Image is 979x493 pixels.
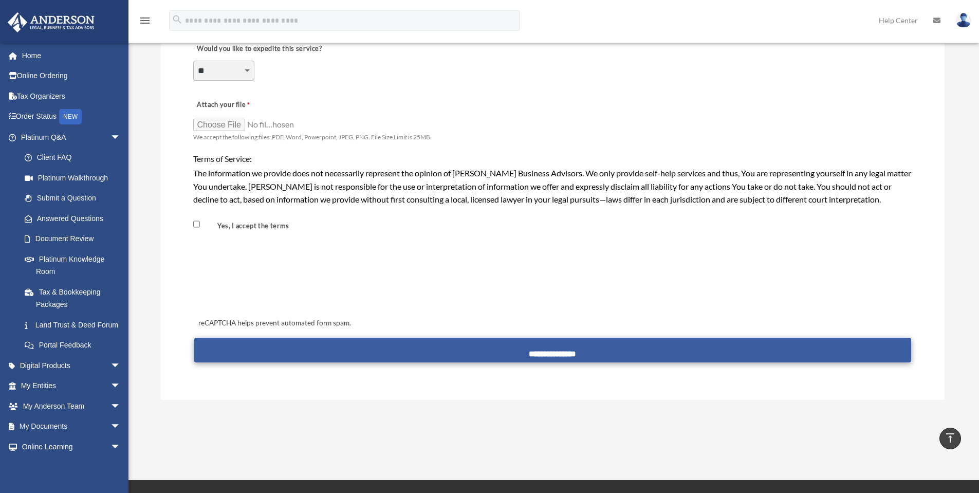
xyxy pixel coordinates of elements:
i: search [172,14,183,25]
a: Land Trust & Deed Forum [14,315,136,335]
span: arrow_drop_down [110,396,131,417]
a: Tax & Bookkeeping Packages [14,282,136,315]
label: Yes, I accept the terms [202,221,293,231]
span: arrow_drop_down [110,457,131,478]
a: My Entitiesarrow_drop_down [7,376,136,396]
a: Tax Organizers [7,86,136,106]
a: Portal Feedback [14,335,136,356]
a: My Anderson Teamarrow_drop_down [7,396,136,416]
a: Platinum Q&Aarrow_drop_down [7,127,136,148]
a: Order StatusNEW [7,106,136,127]
i: menu [139,14,151,27]
span: arrow_drop_down [110,436,131,458]
img: User Pic [956,13,971,28]
label: Attach your file [193,98,296,112]
a: vertical_align_top [939,428,961,449]
a: Online Learningarrow_drop_down [7,436,136,457]
img: Anderson Advisors Platinum Portal [5,12,98,32]
div: The information we provide does not necessarily represent the opinion of [PERSON_NAME] Business A... [193,167,912,206]
span: We accept the following files: PDF, Word, Powerpoint, JPEG, PNG. File Size Limit is 25MB. [193,133,432,141]
label: Would you like to expedite this service? [193,42,325,56]
a: Submit a Question [14,188,136,209]
a: Online Ordering [7,66,136,86]
a: Platinum Walkthrough [14,168,136,188]
i: vertical_align_top [944,432,956,444]
span: arrow_drop_down [110,416,131,437]
span: arrow_drop_down [110,127,131,148]
a: Home [7,45,136,66]
span: arrow_drop_down [110,376,131,397]
h4: Terms of Service: [193,153,912,165]
div: reCAPTCHA helps prevent automated form spam. [194,317,911,330]
a: Document Review [14,229,131,249]
span: arrow_drop_down [110,355,131,376]
a: menu [139,18,151,27]
div: NEW [59,109,82,124]
a: Billingarrow_drop_down [7,457,136,478]
a: Answered Questions [14,208,136,229]
a: My Documentsarrow_drop_down [7,416,136,437]
a: Client FAQ [14,148,136,168]
iframe: reCAPTCHA [195,257,352,297]
a: Platinum Knowledge Room [14,249,136,282]
a: Digital Productsarrow_drop_down [7,355,136,376]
